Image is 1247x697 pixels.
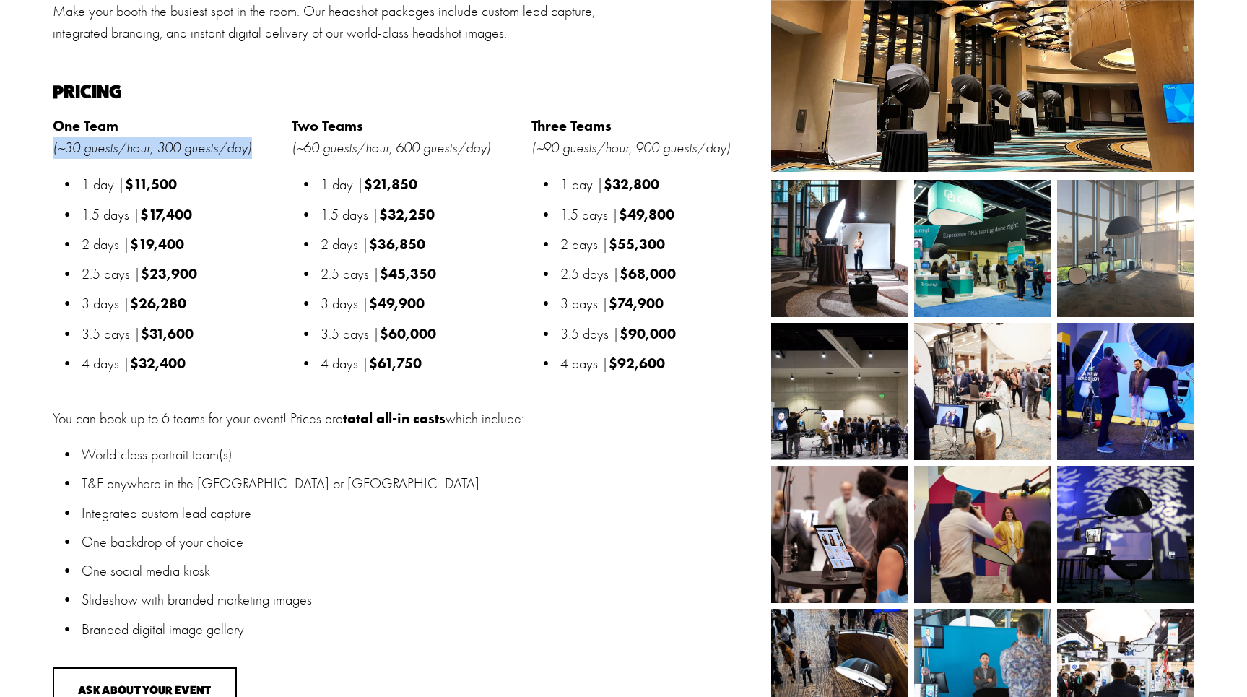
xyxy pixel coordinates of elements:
[141,265,197,282] strong: $23,900
[140,206,192,223] strong: $17,400
[560,323,763,345] p: 3.5 days |
[364,176,417,193] strong: $21,850
[321,173,523,196] p: 1 day |
[620,325,676,342] strong: $90,000
[130,235,184,253] strong: $19,400
[744,466,935,603] img: 23-08-21_TDP_BTS_017.jpg
[321,263,523,285] p: 2.5 days |
[82,444,764,466] p: World-class portrait team(s)
[292,117,363,134] strong: Two Teams
[82,173,284,196] p: 1 day |
[130,295,186,312] strong: $26,280
[560,352,763,375] p: 4 days |
[560,263,763,285] p: 2.5 days |
[369,295,425,312] strong: $49,900
[53,139,252,156] em: (~30 guests/hour, 300 guests/day)
[560,173,763,196] p: 1 day |
[531,117,612,134] strong: Three Teams
[82,323,284,345] p: 3.5 days |
[379,206,435,223] strong: $32,250
[609,295,664,312] strong: $74,900
[82,503,764,524] p: Integrated custom lead capture
[82,293,284,315] p: 3 days |
[82,589,764,611] p: Slideshow with branded marketing images
[380,265,436,282] strong: $45,350
[369,355,422,372] strong: $61,750
[321,323,523,345] p: 3.5 days |
[531,139,731,156] em: (~90 guests/hour, 900 guests/day)
[376,410,446,427] strong: all-in costs
[321,233,523,256] p: 2 days |
[321,293,523,315] p: 3 days |
[82,619,764,641] p: Branded digital image gallery
[560,293,763,315] p: 3 days |
[292,139,491,156] em: (~60 guests/hour, 600 guests/day)
[863,466,1072,603] img: 22-06-23_TwoDudesBTS_295.jpg
[343,410,373,427] strong: total
[880,323,1086,460] img: 22-11-16_TDP_BTS_021.jpg
[82,560,764,582] p: One social media kiosk
[560,233,763,256] p: 2 days |
[53,407,764,430] p: You can book up to 6 teams for your event! Prices are which include:
[560,204,763,226] p: 1.5 days |
[609,355,665,372] strong: $92,600
[125,176,177,193] strong: $11,500
[609,235,665,253] strong: $55,300
[53,117,118,134] strong: One Team
[996,323,1202,460] img: 23-05-18_TDP_BTS_0017.jpg
[771,323,965,460] img: BIO_Backpack.jpg
[1012,180,1194,317] img: image0.jpeg
[604,176,659,193] strong: $32,800
[82,204,284,226] p: 1.5 days |
[82,233,284,256] p: 2 days |
[130,355,186,372] strong: $32,400
[1057,430,1194,603] img: 271495247_508108323859408_6411661946869337369_n.jpg
[82,352,284,375] p: 4 days |
[53,82,141,101] h4: Pricing
[321,352,523,375] p: 4 days |
[321,204,523,226] p: 1.5 days |
[380,325,436,342] strong: $60,000
[619,206,674,223] strong: $49,800
[369,235,425,253] strong: $36,850
[53,1,620,44] p: Make your booth the busiest spot in the room. Our headshot packages include custom lead capture, ...
[141,325,194,342] strong: $31,600
[620,265,676,282] strong: $68,000
[82,473,764,495] p: T&E anywhere in the [GEOGRAPHIC_DATA] or [GEOGRAPHIC_DATA]
[771,180,908,317] img: Nashville HDC-3.jpg
[82,263,284,285] p: 2.5 days |
[82,532,764,553] p: One backdrop of your choice
[878,180,1084,317] img: _FP_2412.jpg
